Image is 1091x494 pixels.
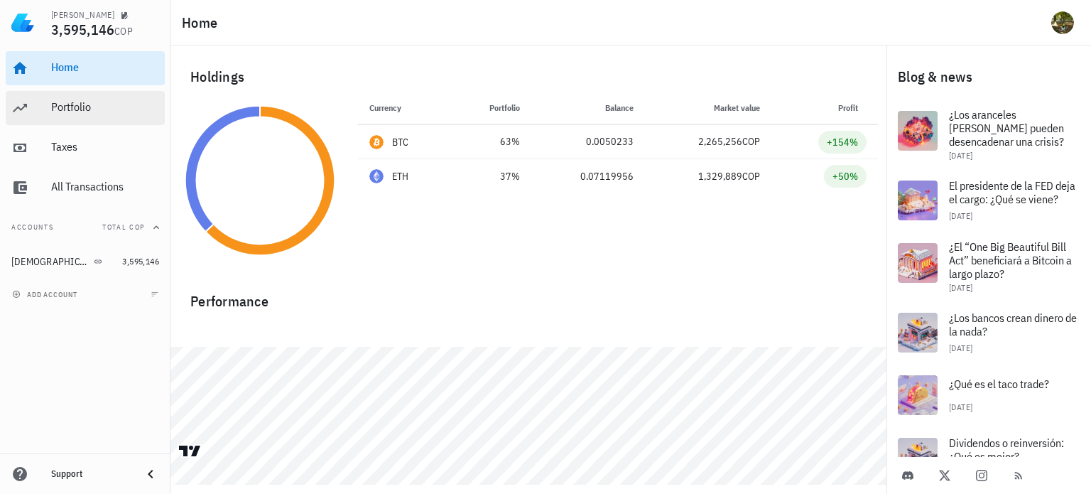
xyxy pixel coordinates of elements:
[886,54,1091,100] div: Blog & news
[11,256,91,268] div: [DEMOGRAPHIC_DATA]
[51,468,131,480] div: Support
[6,131,165,165] a: Taxes
[51,9,114,21] div: [PERSON_NAME]
[949,311,1077,338] span: ¿Los bancos crean dinero de la nada?
[6,171,165,205] a: All Transactions
[949,210,972,221] span: [DATE]
[6,91,165,125] a: Portfolio
[51,180,159,193] div: All Transactions
[698,170,742,183] span: 1,329,889
[15,290,77,299] span: add account
[462,169,519,184] div: 37%
[51,60,159,74] div: Home
[949,377,1049,391] span: ¿Qué es el taco trade?
[122,256,159,267] span: 3,595,146
[543,134,634,149] div: 0.0050233
[886,169,1091,232] a: El presidente de la FED deja el cargo: ¿Qué se viene? [DATE]
[645,91,771,125] th: Market value
[1051,11,1074,34] div: avatar
[949,343,972,353] span: [DATE]
[369,169,384,183] div: ETH-icon
[949,240,1072,281] span: ¿El “One Big Beautiful Bill Act” beneficiará a Bitcoin a largo plazo?
[949,107,1064,149] span: ¿Los aranceles [PERSON_NAME] pueden desencadenar una crisis?
[114,25,133,38] span: COP
[543,169,634,184] div: 0.07119956
[102,222,145,232] span: Total COP
[886,364,1091,426] a: ¿Qué es el taco trade? [DATE]
[451,91,531,125] th: Portfolio
[462,134,519,149] div: 63%
[369,135,384,149] div: BTC-icon
[531,91,645,125] th: Balance
[51,20,114,39] span: 3,595,146
[742,135,760,148] span: COP
[6,245,165,279] a: [DEMOGRAPHIC_DATA] 3,595,146
[178,444,202,458] a: Charting by TradingView
[827,135,858,149] div: +154%
[182,11,223,34] h1: Home
[742,170,760,183] span: COP
[11,11,34,34] img: LedgiFi
[949,178,1075,206] span: El presidente de la FED deja el cargo: ¿Qué se viene?
[949,436,1064,463] span: Dividendos o reinversión: ¿Qué es mejor?
[949,150,972,161] span: [DATE]
[392,135,409,149] div: BTC
[6,210,165,245] button: AccountsTotal COP
[179,54,878,100] div: Holdings
[51,100,159,114] div: Portfolio
[832,169,858,183] div: +50%
[9,287,83,301] button: add account
[886,100,1091,169] a: ¿Los aranceles [PERSON_NAME] pueden desencadenar una crisis? [DATE]
[949,282,972,293] span: [DATE]
[51,140,159,154] div: Taxes
[698,135,742,148] span: 2,265,256
[179,279,878,313] div: Performance
[392,169,409,183] div: ETH
[886,426,1091,489] a: Dividendos o reinversión: ¿Qué es mejor?
[886,232,1091,301] a: ¿El “One Big Beautiful Bill Act” beneficiará a Bitcoin a largo plazo? [DATE]
[6,51,165,85] a: Home
[358,91,451,125] th: Currency
[949,402,972,412] span: [DATE]
[886,301,1091,364] a: ¿Los bancos crean dinero de la nada? [DATE]
[838,102,867,113] span: Profit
